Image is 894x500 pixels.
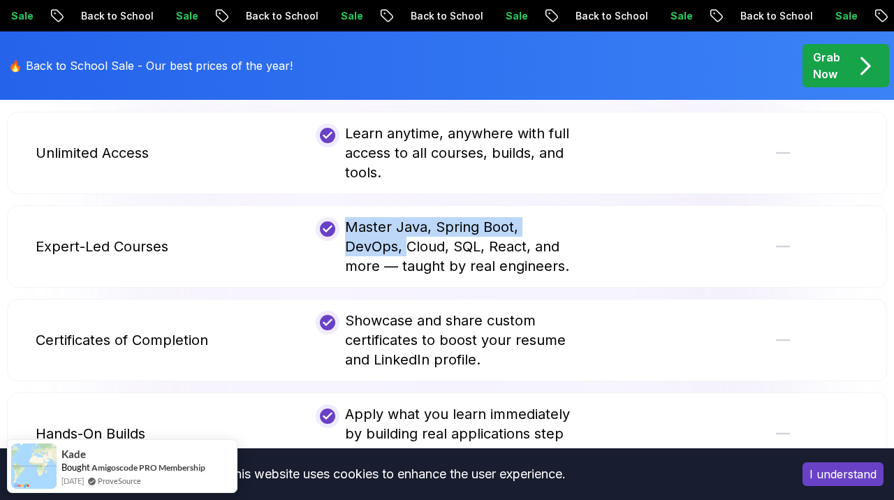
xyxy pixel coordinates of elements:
span: Kade [61,448,86,460]
p: Back to School [398,9,493,23]
p: Sale [658,9,703,23]
a: ProveSource [98,475,141,487]
button: Accept cookies [803,462,884,486]
span: Bought [61,462,90,473]
img: provesource social proof notification image [11,443,57,489]
a: Amigoscode PRO Membership [91,462,205,473]
p: Unlimited Access [36,143,149,163]
p: Expert-Led Courses [36,237,168,256]
p: Sale [328,9,373,23]
div: This website uses cookies to enhance the user experience. [10,459,782,490]
div: Apply what you learn immediately by building real applications step by step. [316,404,579,463]
p: Certificates of Completion [36,330,208,350]
p: Back to School [233,9,328,23]
p: Sale [823,9,867,23]
div: Showcase and share custom certificates to boost your resume and LinkedIn profile. [316,311,579,369]
p: Back to School [728,9,823,23]
p: 🔥 Back to School Sale - Our best prices of the year! [8,57,293,74]
p: Hands-On Builds [36,424,145,443]
div: Learn anytime, anywhere with full access to all courses, builds, and tools. [316,124,579,182]
p: Grab Now [813,49,840,82]
div: Master Java, Spring Boot, DevOps, Cloud, SQL, React, and more — taught by real engineers. [316,217,579,276]
p: Sale [163,9,208,23]
span: [DATE] [61,475,84,487]
p: Back to School [563,9,658,23]
p: Sale [493,9,538,23]
p: Back to School [68,9,163,23]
